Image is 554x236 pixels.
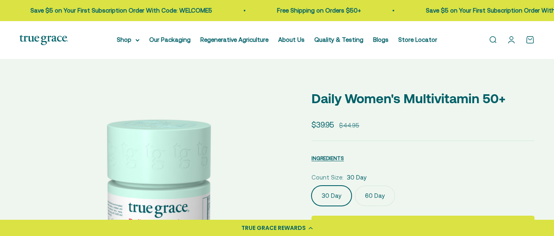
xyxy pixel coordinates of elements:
[339,121,359,130] compare-at-price: $44.95
[347,173,367,182] span: 30 Day
[30,6,212,15] p: Save $5 on Your First Subscription Order With Code: WELCOME5
[311,153,344,163] button: INGREDIENTS
[373,36,389,43] a: Blogs
[311,88,535,109] p: Daily Women's Multivitamin 50+
[277,7,361,14] a: Free Shipping on Orders $50+
[278,36,305,43] a: About Us
[311,155,344,161] span: INGREDIENTS
[311,173,344,182] legend: Count Size:
[398,36,437,43] a: Store Locator
[200,36,268,43] a: Regenerative Agriculture
[149,36,191,43] a: Our Packaging
[241,224,306,232] div: TRUE GRACE REWARDS
[117,35,140,45] summary: Shop
[314,36,363,43] a: Quality & Testing
[311,119,334,131] sale-price: $39.95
